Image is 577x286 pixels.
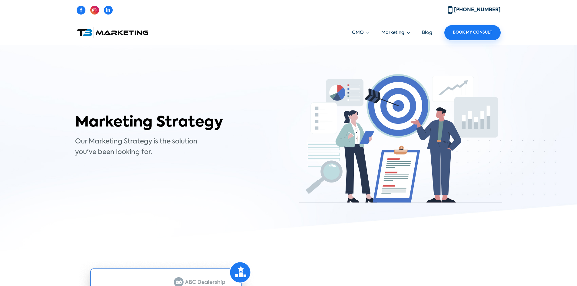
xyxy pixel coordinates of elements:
img: targeted-campaign [299,74,502,203]
a: Marketing [381,29,410,36]
a: [PHONE_NUMBER] [448,8,501,12]
a: Blog [422,30,432,35]
a: Book My Consult [444,25,501,40]
img: T3 Marketing [77,27,148,38]
h1: Marketing Strategy [75,114,284,132]
p: Our Marketing Strategy is the solution you've been looking for. [75,136,219,158]
a: CMO [352,29,369,36]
